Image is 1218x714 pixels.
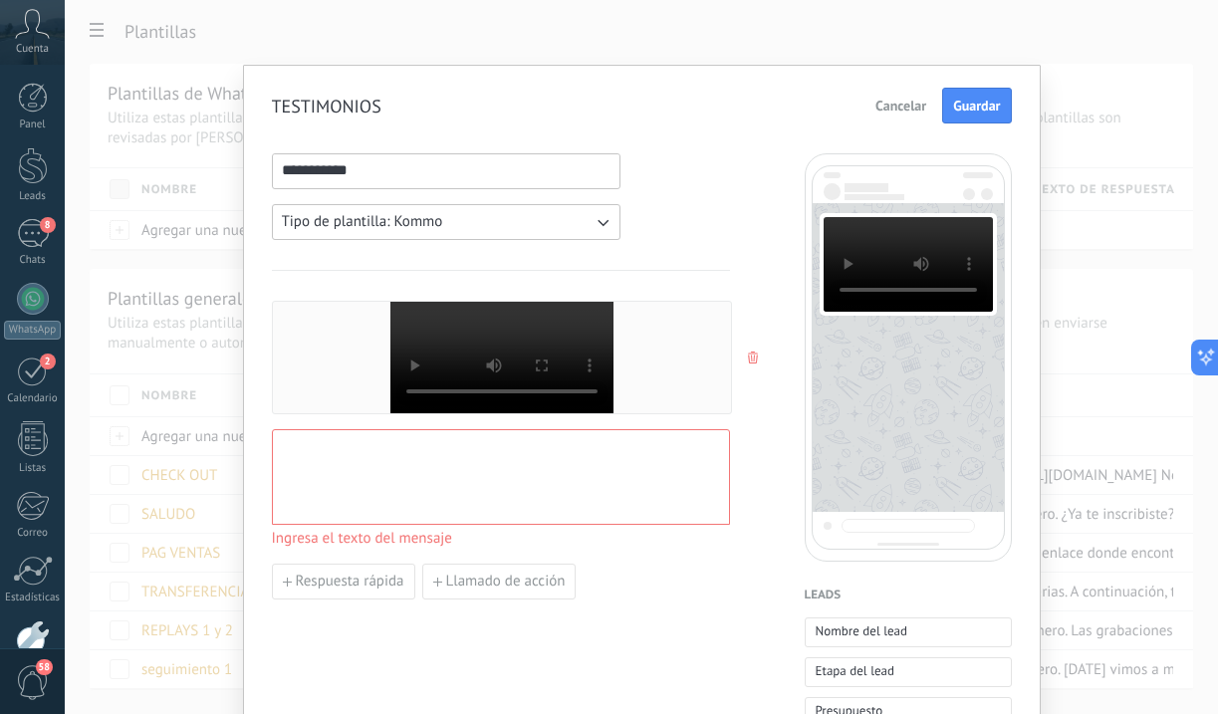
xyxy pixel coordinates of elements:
[805,586,1012,605] h4: Leads
[4,254,62,267] div: Chats
[296,575,404,589] span: Respuesta rápida
[272,95,381,118] h2: TESTIMONIOS
[953,99,1000,113] span: Guardar
[272,529,452,549] span: Ingresa el texto del mensaje
[446,575,566,589] span: Llamado de acción
[272,564,415,599] button: Respuesta rápida
[4,321,61,340] div: WhatsApp
[36,659,53,675] span: 58
[4,190,62,203] div: Leads
[16,43,49,56] span: Cuenta
[875,99,926,113] span: Cancelar
[816,621,908,641] span: Nombre del lead
[4,462,62,475] div: Listas
[40,354,56,369] span: 2
[866,91,935,120] button: Cancelar
[40,217,56,233] span: 8
[282,212,443,232] span: Tipo de plantilla: Kommo
[4,527,62,540] div: Correo
[4,592,62,604] div: Estadísticas
[942,88,1011,123] button: Guardar
[816,661,894,681] span: Etapa del lead
[4,119,62,131] div: Panel
[422,564,577,599] button: Llamado de acción
[272,204,620,240] button: Tipo de plantilla: Kommo
[805,657,1012,687] button: Etapa del lead
[805,617,1012,647] button: Nombre del lead
[4,392,62,405] div: Calendario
